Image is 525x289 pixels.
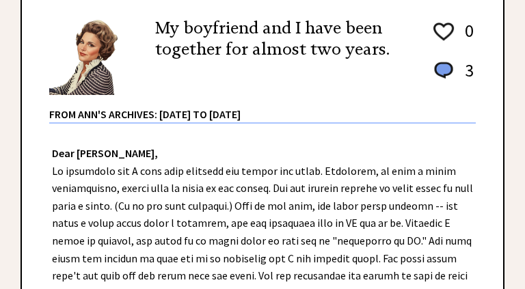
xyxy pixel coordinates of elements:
[431,20,456,44] img: heart_outline%201.png
[52,146,158,160] strong: Dear [PERSON_NAME],
[458,19,474,57] td: 0
[155,18,411,60] h2: My boyfriend and I have been together for almost two years.
[431,59,456,81] img: message_round%201.png
[458,59,474,95] td: 3
[49,96,476,122] div: From Ann's Archives: [DATE] to [DATE]
[49,18,135,95] img: Ann6%20v2%20small.png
